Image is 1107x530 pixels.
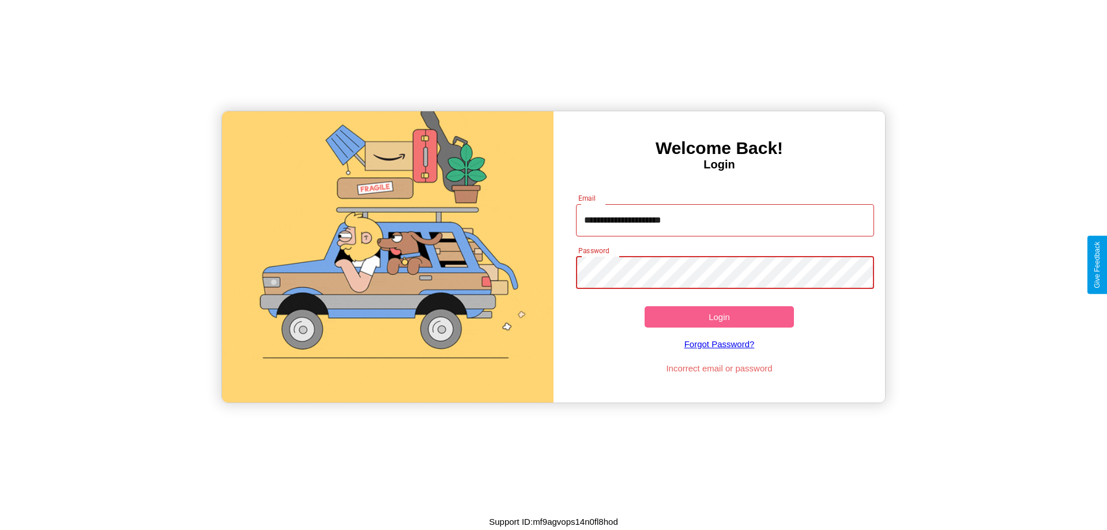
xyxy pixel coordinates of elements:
h3: Welcome Back! [553,138,885,158]
img: gif [222,111,553,403]
a: Forgot Password? [570,328,869,360]
button: Login [645,306,794,328]
div: Give Feedback [1093,242,1101,288]
label: Email [578,193,596,203]
p: Support ID: mf9agvops14n0fl8hod [489,514,618,529]
p: Incorrect email or password [570,360,869,376]
h4: Login [553,158,885,171]
label: Password [578,246,609,255]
